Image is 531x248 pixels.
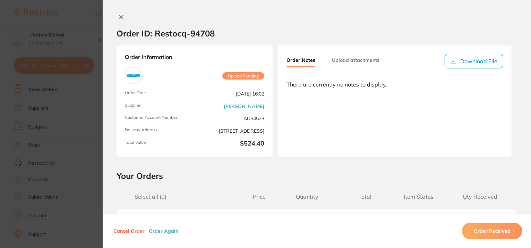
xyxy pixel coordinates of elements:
span: Customer Account Number [125,115,192,122]
button: Upload attachments [332,54,379,66]
span: Total [336,193,394,200]
h2: Your Orders [117,171,517,181]
span: Order Date [125,90,192,97]
div: There are currently no notes to display. [286,81,503,88]
button: Order Again [147,228,180,234]
a: [PERSON_NAME] [224,104,264,109]
span: Total Value [125,140,192,148]
span: [DATE] 16:02 [197,90,264,97]
h2: Order ID: Restocq- 94708 [117,28,215,39]
span: AD54523 [197,115,264,122]
b: $524.40 [197,140,264,148]
button: Order Received [462,223,522,239]
img: Adam Dental [127,69,140,82]
span: Upload Pending [222,72,264,80]
span: Item Status [394,193,451,200]
span: Price [240,193,279,200]
span: Select all ( 0 ) [131,193,166,200]
button: Cancel Order [111,228,147,234]
span: Delivery Address [125,127,192,134]
button: Download File [445,54,503,68]
span: Supplier [125,103,192,110]
span: [STREET_ADDRESS] [197,127,264,134]
strong: Order Information [125,54,264,61]
span: Quantity [279,193,336,200]
button: Order Notes [286,54,315,67]
span: Qty Received [451,193,509,200]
